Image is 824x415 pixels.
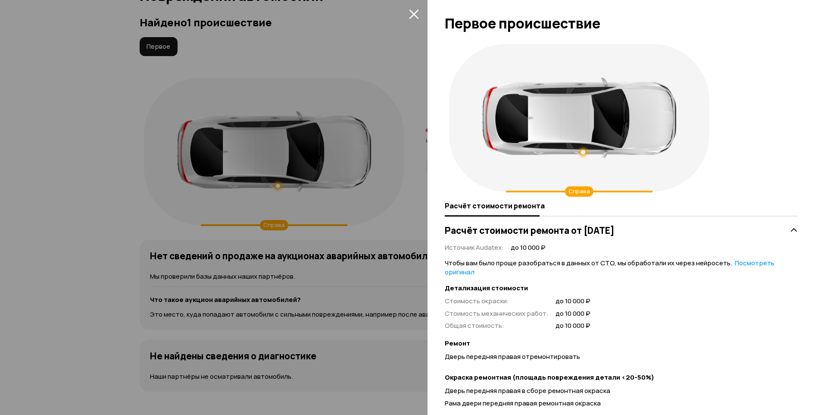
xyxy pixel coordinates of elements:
span: до 10 000 ₽ [556,321,590,330]
strong: Ремонт [445,339,798,348]
span: Дверь передняя правая в сборе ремонтная окраска [445,386,610,395]
span: Стоимость механических работ : [445,309,549,318]
div: Справа [565,186,593,197]
span: Рама двери передняя правая ремонтная окраска [445,399,601,408]
h3: Расчёт стоимости ремонта от [DATE] [445,225,615,236]
span: Расчёт стоимости ремонта [445,201,545,210]
strong: Окраска ремонтная (площадь повреждения детали <20-50%) [445,373,798,382]
span: Источник Audatex : [445,243,504,252]
span: Чтобы вам было проще разобраться в данных от СТО, мы обработали их через нейросеть. [445,258,774,277]
span: Стоимость окраски : [445,296,509,305]
button: закрыть [407,7,421,21]
span: до 10 000 ₽ [556,297,590,306]
span: Общая стоимость : [445,321,504,330]
span: до 10 000 ₽ [556,309,590,318]
strong: Детализация стоимости [445,284,798,293]
span: Дверь передняя правая отремонтировать [445,352,580,361]
a: Посмотреть оригинал [445,258,774,277]
span: до 10 000 ₽ [511,243,546,252]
